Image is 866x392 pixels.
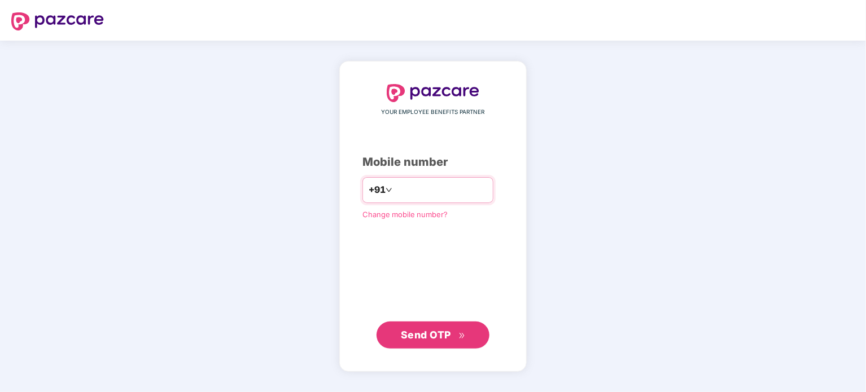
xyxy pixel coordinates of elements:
[362,210,448,219] a: Change mobile number?
[377,321,489,349] button: Send OTPdouble-right
[11,12,104,30] img: logo
[458,332,466,340] span: double-right
[387,84,479,102] img: logo
[401,329,451,341] span: Send OTP
[386,187,392,193] span: down
[362,153,504,171] div: Mobile number
[369,183,386,197] span: +91
[382,108,485,117] span: YOUR EMPLOYEE BENEFITS PARTNER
